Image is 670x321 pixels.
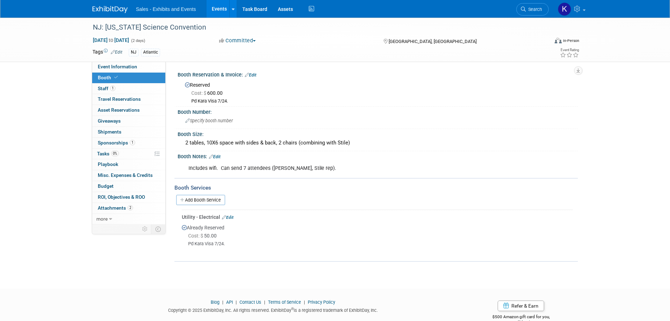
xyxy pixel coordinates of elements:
[188,233,219,239] span: 50.00
[184,161,500,175] div: Includes wifi. Can send 7 attendees ([PERSON_NAME], Stile rep).
[182,214,573,221] div: Utility - Electrical
[96,216,108,222] span: more
[563,38,579,43] div: In-Person
[128,205,133,210] span: 2
[114,75,118,79] i: Booth reservation complete
[130,140,135,145] span: 1
[389,39,477,44] span: [GEOGRAPHIC_DATA], [GEOGRAPHIC_DATA]
[92,37,129,43] span: [DATE] [DATE]
[139,224,151,234] td: Personalize Event Tab Strip
[108,37,114,43] span: to
[174,184,578,192] div: Booth Services
[178,151,578,160] div: Booth Notes:
[92,305,454,314] div: Copyright © 2025 ExhibitDay, Inc. All rights reserved. ExhibitDay is a registered trademark of Ex...
[98,96,141,102] span: Travel Reservations
[302,300,307,305] span: |
[92,149,165,159] a: Tasks0%
[191,90,207,96] span: Cost: $
[526,7,542,12] span: Search
[308,300,335,305] a: Privacy Policy
[178,69,578,79] div: Booth Reservation & Invoice:
[245,73,256,78] a: Edit
[111,151,119,156] span: 0%
[97,151,119,156] span: Tasks
[92,62,165,72] a: Event Information
[183,137,573,148] div: 2 tables, 10X6 space with sides & back, 2 chairs (combining with Stile)
[111,50,122,55] a: Edit
[188,241,573,247] div: Pd Kara Visa 7/24.
[98,64,137,69] span: Event Information
[98,140,135,146] span: Sponsorships
[507,37,580,47] div: Event Format
[92,170,165,181] a: Misc. Expenses & Credits
[92,105,165,116] a: Asset Reservations
[98,129,121,135] span: Shipments
[188,233,204,239] span: Cost: $
[92,127,165,137] a: Shipments
[221,300,225,305] span: |
[92,181,165,192] a: Budget
[92,203,165,214] a: Attachments2
[98,183,114,189] span: Budget
[560,48,579,52] div: Event Rating
[498,301,544,311] a: Refer & Earn
[98,161,118,167] span: Playbook
[209,154,221,159] a: Edit
[178,107,578,116] div: Booth Number:
[151,224,165,234] td: Toggle Event Tabs
[92,6,128,13] img: ExhibitDay
[183,80,573,104] div: Reserved
[92,116,165,126] a: Giveaways
[178,129,578,138] div: Booth Size:
[110,86,115,91] span: 1
[291,307,294,311] sup: ®
[92,48,122,56] td: Tags
[98,118,121,124] span: Giveaways
[130,38,145,43] span: (2 days)
[92,73,165,83] a: Booth
[92,84,165,94] a: Staff1
[217,37,259,44] button: Committed
[222,215,234,220] a: Edit
[268,300,301,305] a: Terms of Service
[211,300,219,305] a: Blog
[129,49,139,56] div: NJ
[234,300,238,305] span: |
[558,2,571,16] img: Kara Haven
[98,86,115,91] span: Staff
[98,107,140,113] span: Asset Reservations
[185,118,233,123] span: Specify booth number
[240,300,261,305] a: Contact Us
[262,300,267,305] span: |
[98,172,153,178] span: Misc. Expenses & Credits
[92,94,165,105] a: Travel Reservations
[92,192,165,203] a: ROI, Objectives & ROO
[98,194,145,200] span: ROI, Objectives & ROO
[555,38,562,43] img: Format-Inperson.png
[92,138,165,148] a: Sponsorships1
[176,195,225,205] a: Add Booth Service
[516,3,549,16] a: Search
[191,98,573,104] div: Pd Kara Visa 7/24.
[92,214,165,224] a: more
[90,21,538,34] div: NJ: [US_STATE] Science Convention
[182,221,573,253] div: Already Reserved
[141,49,160,56] div: Atlantic
[226,300,233,305] a: API
[191,90,225,96] span: 600.00
[136,6,196,12] span: Sales - Exhibits and Events
[92,159,165,170] a: Playbook
[98,75,119,80] span: Booth
[98,205,133,211] span: Attachments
